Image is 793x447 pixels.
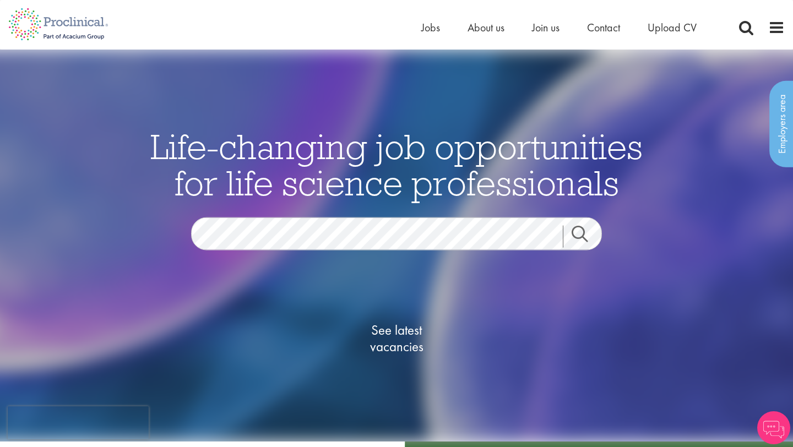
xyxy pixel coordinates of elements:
img: Chatbot [757,411,790,444]
span: Life-changing job opportunities for life science professionals [150,124,643,204]
span: See latest vacancies [341,321,452,355]
a: About us [468,20,504,35]
iframe: reCAPTCHA [8,406,149,439]
a: See latestvacancies [341,277,452,399]
a: Join us [532,20,560,35]
a: Contact [587,20,620,35]
a: Jobs [421,20,440,35]
a: Upload CV [648,20,697,35]
a: Job search submit button [563,225,610,247]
